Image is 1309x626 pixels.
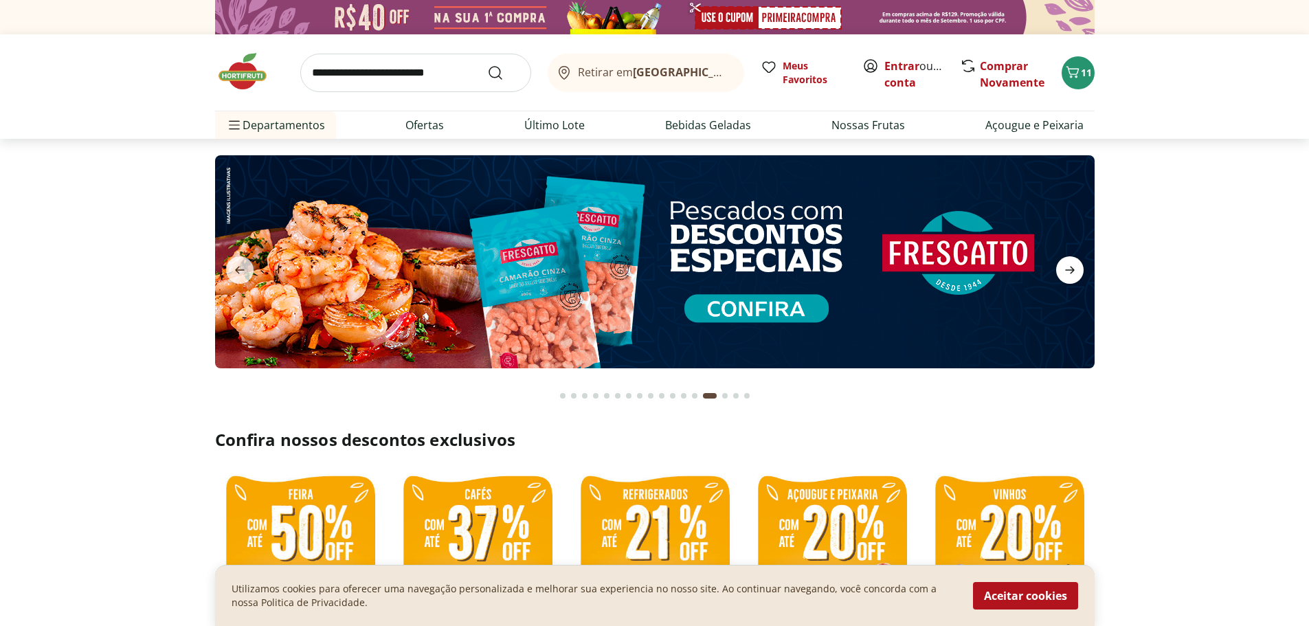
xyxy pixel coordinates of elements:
[590,379,601,412] button: Go to page 4 from fs-carousel
[405,117,444,133] a: Ofertas
[524,117,585,133] a: Último Lote
[215,256,265,284] button: previous
[884,58,960,90] a: Criar conta
[226,109,243,142] button: Menu
[579,379,590,412] button: Go to page 3 from fs-carousel
[214,155,1094,368] img: pescado
[719,379,730,412] button: Go to page 15 from fs-carousel
[601,379,612,412] button: Go to page 5 from fs-carousel
[1045,256,1095,284] button: next
[1081,66,1092,79] span: 11
[568,379,579,412] button: Go to page 2 from fs-carousel
[487,65,520,81] button: Submit Search
[985,117,1084,133] a: Açougue e Peixaria
[783,59,846,87] span: Meus Favoritos
[678,379,689,412] button: Go to page 12 from fs-carousel
[980,58,1044,90] a: Comprar Novamente
[741,379,752,412] button: Go to page 17 from fs-carousel
[226,109,325,142] span: Departamentos
[831,117,905,133] a: Nossas Frutas
[232,582,956,610] p: Utilizamos cookies para oferecer uma navegação personalizada e melhorar sua experiencia no nosso ...
[689,379,700,412] button: Go to page 13 from fs-carousel
[730,379,741,412] button: Go to page 16 from fs-carousel
[578,66,730,78] span: Retirar em
[623,379,634,412] button: Go to page 7 from fs-carousel
[612,379,623,412] button: Go to page 6 from fs-carousel
[665,117,751,133] a: Bebidas Geladas
[215,429,1095,451] h2: Confira nossos descontos exclusivos
[1062,56,1095,89] button: Carrinho
[973,582,1078,610] button: Aceitar cookies
[215,51,284,92] img: Hortifruti
[884,58,919,74] a: Entrar
[634,379,645,412] button: Go to page 8 from fs-carousel
[557,379,568,412] button: Go to page 1 from fs-carousel
[645,379,656,412] button: Go to page 9 from fs-carousel
[633,65,864,80] b: [GEOGRAPHIC_DATA]/[GEOGRAPHIC_DATA]
[667,379,678,412] button: Go to page 11 from fs-carousel
[656,379,667,412] button: Go to page 10 from fs-carousel
[761,59,846,87] a: Meus Favoritos
[548,54,744,92] button: Retirar em[GEOGRAPHIC_DATA]/[GEOGRAPHIC_DATA]
[700,379,719,412] button: Current page from fs-carousel
[300,54,531,92] input: search
[884,58,946,91] span: ou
